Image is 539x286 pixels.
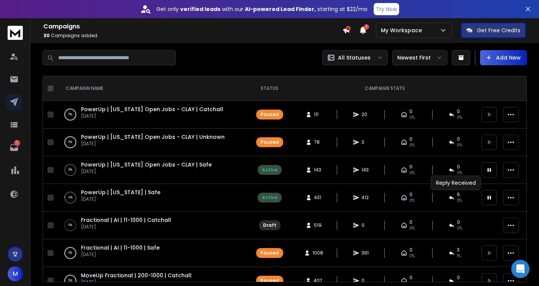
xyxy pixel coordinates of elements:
div: Draft [263,222,276,228]
p: [DATE] [81,279,192,285]
span: 519 [314,222,322,228]
div: Active [262,195,277,201]
span: 143 [361,167,369,173]
a: PowerUp | [US_STATE] Open Jobs - CLAY | Catchall [81,105,223,113]
span: 78 [314,139,322,145]
span: 0 % [457,142,462,148]
span: 30 [43,32,50,39]
span: 0 [457,275,460,281]
a: PowerUp | [US_STATE] | Safe [81,189,160,196]
div: Reply Received [431,176,481,190]
strong: AI-powered Lead Finder, [245,5,316,13]
strong: verified leads [180,5,220,13]
p: 0 % [68,166,72,174]
span: 1 % [457,253,461,259]
span: 407 [314,278,322,284]
span: 0 [457,108,460,115]
button: Get Free Credits [461,23,526,38]
span: 0 [409,192,412,198]
span: 0 [409,275,412,281]
h1: Campaigns [43,22,342,31]
span: 143 [314,167,322,173]
th: CAMPAIGN STATS [292,76,477,101]
span: 412 [361,195,369,201]
p: My Workspace [381,27,425,34]
td: 0%PowerUp | [US_STATE] Open Jobs - CLAY | Safe[DATE] [57,156,247,184]
button: Add New [480,50,527,65]
th: CAMPAIGN NAME [57,76,247,101]
span: 0 % [457,170,462,176]
img: logo [8,26,23,40]
span: 0 [457,136,460,142]
button: M [8,266,23,281]
span: 111 [314,112,322,118]
span: 0 % [457,115,462,121]
span: 0 [409,247,412,253]
div: Active [262,167,277,173]
td: 0%Fractional | AI | 11-1000 | Safe[DATE] [57,239,247,267]
span: 3 [457,247,460,253]
p: 4 % [68,194,73,201]
td: 0%PowerUp | [US_STATE] Open Jobs - CLAY | Catchall[DATE] [57,101,247,129]
p: 0 % [68,222,72,229]
a: MoveUp Fractional | 200-1000 | Catchall [81,272,192,279]
a: Fractional | AI | 11-1000 | Catchall [81,216,171,224]
p: Get only with our starting at $22/mo [156,5,368,13]
p: [DATE] [81,168,212,174]
p: All Statuses [338,54,371,61]
a: PowerUp | [US_STATE] Open Jobs - CLAY | Safe [81,161,212,168]
p: [DATE] [81,113,223,119]
div: Paused [260,278,279,284]
span: 20 [361,112,369,118]
td: 4%PowerUp | [US_STATE] | Safe[DATE] [57,184,247,212]
span: 0% [409,115,415,121]
p: [DATE] [81,141,225,147]
span: 0 [457,219,460,225]
p: Get Free Credits [477,27,520,34]
span: 0% [409,225,415,231]
span: 1 [364,24,369,30]
span: 0% [409,170,415,176]
span: 0% [409,142,415,148]
span: 0 [409,219,412,225]
p: Try Now [376,5,397,13]
span: 0% [457,225,462,231]
a: 1 [6,140,22,155]
span: 0 [361,278,369,284]
p: Campaigns added [43,33,342,39]
p: [DATE] [81,224,171,230]
div: Paused [260,139,279,145]
p: 0 % [68,277,72,284]
span: 0 [409,136,412,142]
a: PowerUp | [US_STATE] Open Jobs - CLAY | Unknown [81,133,225,141]
span: 0 [409,164,412,170]
p: 0 % [68,111,72,118]
span: 3 % [457,198,462,204]
div: Paused [260,112,279,118]
span: 431 [314,195,322,201]
span: 391 [361,250,369,256]
p: 1 [14,140,20,146]
span: 1008 [312,250,323,256]
button: Try Now [374,3,399,15]
p: [DATE] [81,196,160,202]
span: 0% [409,198,415,204]
p: [DATE] [81,251,160,258]
button: Newest First [392,50,447,65]
span: 6 [457,192,460,198]
p: 0 % [68,138,72,146]
td: 0%PowerUp | [US_STATE] Open Jobs - CLAY | Unknown[DATE] [57,129,247,156]
span: 3 [361,139,369,145]
span: 0 [361,222,369,228]
span: 0 [409,108,412,115]
th: STATUS [247,76,292,101]
div: Open Intercom Messenger [511,260,529,278]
